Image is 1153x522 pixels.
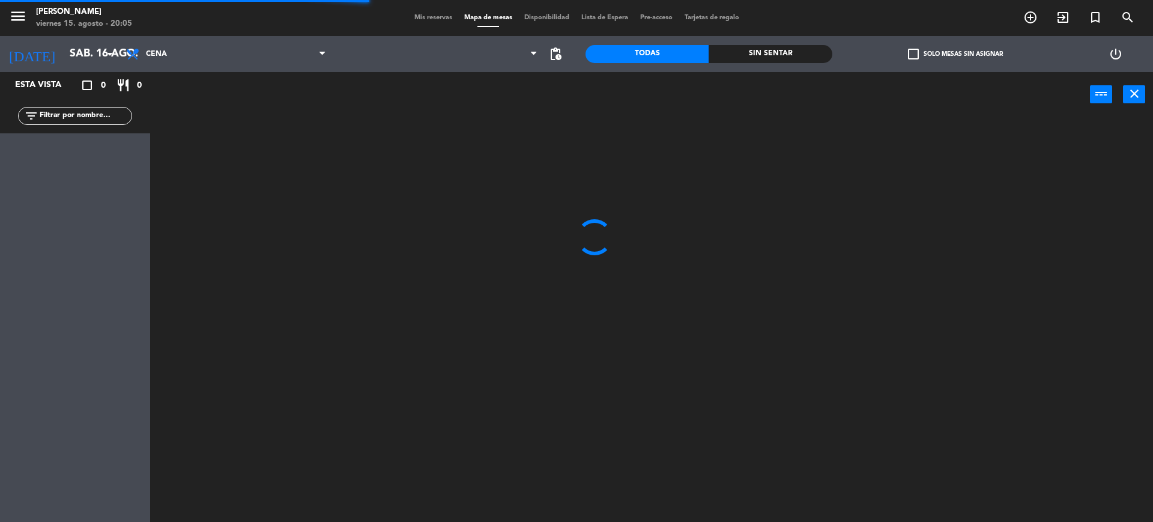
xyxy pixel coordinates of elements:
[80,78,94,93] i: crop_square
[408,14,458,21] span: Mis reservas
[458,14,518,21] span: Mapa de mesas
[908,49,1003,59] label: Solo mesas sin asignar
[1109,47,1123,61] i: power_settings_new
[38,109,132,123] input: Filtrar por nombre...
[9,7,27,25] i: menu
[146,50,167,58] span: Cena
[36,18,132,30] div: viernes 15. agosto - 20:05
[548,47,563,61] span: pending_actions
[1023,10,1038,25] i: add_circle_outline
[1121,10,1135,25] i: search
[9,7,27,29] button: menu
[575,14,634,21] span: Lista de Espera
[1056,10,1070,25] i: exit_to_app
[101,79,106,93] span: 0
[1088,10,1103,25] i: turned_in_not
[1090,85,1112,103] button: power_input
[6,78,86,93] div: Esta vista
[518,14,575,21] span: Disponibilidad
[634,14,679,21] span: Pre-acceso
[103,47,117,61] i: arrow_drop_down
[24,109,38,123] i: filter_list
[709,45,832,63] div: Sin sentar
[36,6,132,18] div: [PERSON_NAME]
[679,14,745,21] span: Tarjetas de regalo
[586,45,709,63] div: Todas
[1127,86,1142,101] i: close
[116,78,130,93] i: restaurant
[1094,86,1109,101] i: power_input
[1123,85,1145,103] button: close
[908,49,919,59] span: check_box_outline_blank
[137,79,142,93] span: 0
